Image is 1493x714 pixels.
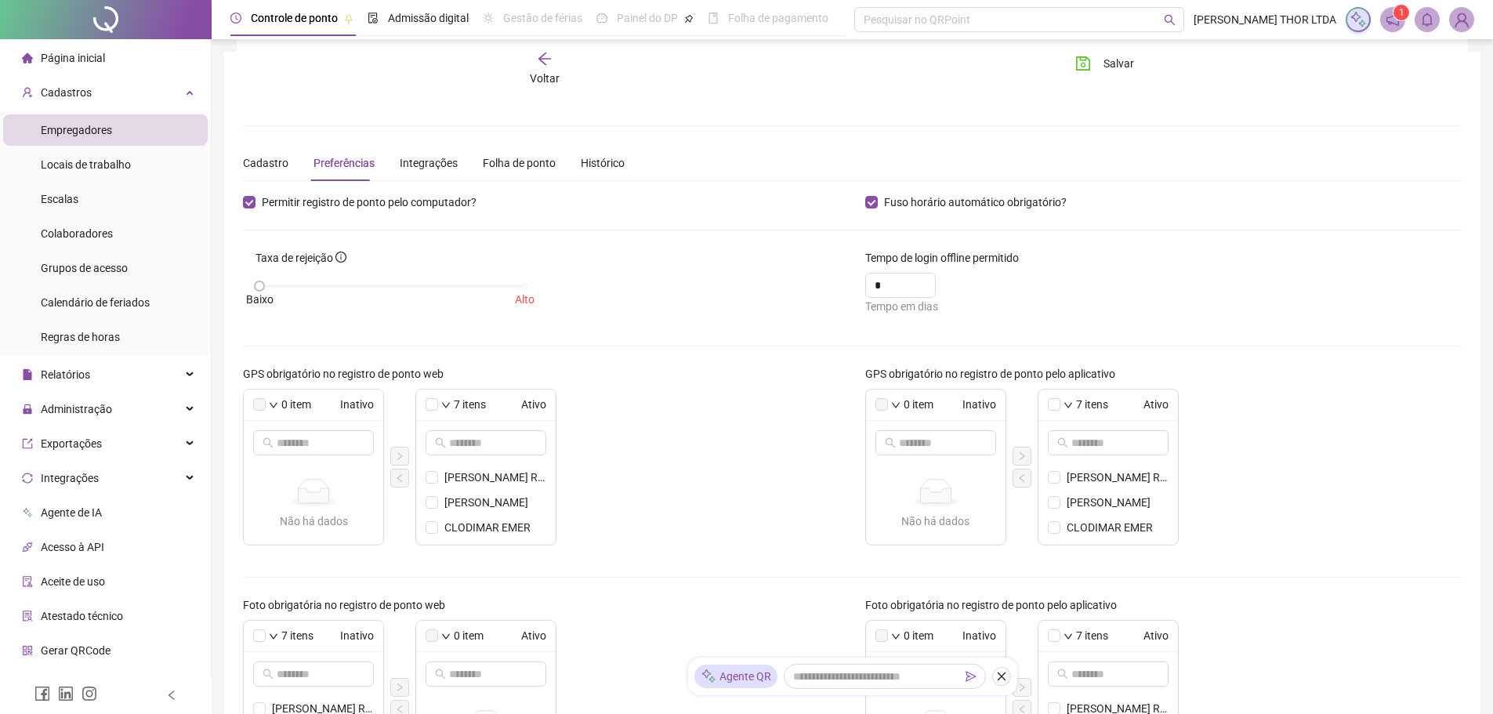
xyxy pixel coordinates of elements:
span: Voltar [530,72,560,85]
span: info-circle [335,252,346,263]
span: Ativo [1111,396,1169,413]
span: Folha de pagamento [728,12,828,24]
label: Tempo de login offline permitido [865,249,1029,266]
span: instagram [82,686,97,701]
span: 7 itens [1076,627,1108,644]
span: save [1075,56,1091,71]
span: Baixo [246,291,274,308]
span: notification [1386,13,1400,27]
span: Permitir registro de ponto pelo computador? [255,194,483,211]
iframe: Intercom live chat [1440,661,1477,698]
span: 1 [1399,7,1404,18]
span: dashboard [596,13,607,24]
span: Atestado técnico [41,610,123,622]
span: Administração [41,403,112,415]
span: solution [22,611,33,622]
span: Acesso à API [41,541,104,553]
div: Cadastro [243,154,288,172]
div: Agente QR [694,665,777,688]
span: 0 item [904,396,933,413]
span: CLODIMAR EMER [444,519,546,536]
span: [PERSON_NAME] ROVIERI [PERSON_NAME] [444,469,546,486]
div: Histórico [581,154,625,172]
span: [PERSON_NAME] THOR LTDA [1194,11,1336,28]
div: Integrações [400,154,458,172]
span: down [891,632,901,641]
div: Tempo em dias [865,298,1462,315]
span: Cadastros [41,86,92,99]
span: clock-circle [230,13,241,24]
div: Não há dados [250,513,377,530]
li: ADRIAN PATRICK ROVIERI FERNANDES [416,465,556,490]
span: 0 item [904,627,933,644]
span: down [269,632,278,641]
span: Ativo [1111,627,1169,644]
span: down [441,400,451,410]
span: search [263,437,274,448]
span: down [891,400,901,410]
span: Exportações [41,437,102,450]
img: sparkle-icon.fc2bf0ac1784a2077858766a79e2daf3.svg [1350,11,1367,28]
img: 95178 [1450,8,1473,31]
li: CLEUNICE DOMINGUES DE OLIVEIRA [1038,490,1178,515]
span: down [1064,400,1073,410]
li: COLABORADOR TESTE [416,540,556,565]
span: [PERSON_NAME] [1067,494,1169,511]
label: GPS obrigatório no registro de ponto pelo aplicativo [865,365,1125,382]
span: [PERSON_NAME] [444,494,546,511]
span: pushpin [684,14,694,24]
span: Colaboradores [41,227,113,240]
span: facebook [34,686,50,701]
span: 0 item [454,627,484,644]
span: 7 itens [454,396,486,413]
span: Calendário de feriados [41,296,150,309]
span: file-done [368,13,379,24]
span: sun [483,13,494,24]
span: Relatórios [41,368,90,381]
span: Agente de IA [41,506,102,519]
span: Admissão digital [388,12,469,24]
span: search [435,669,446,680]
img: sparkle-icon.fc2bf0ac1784a2077858766a79e2daf3.svg [701,669,716,685]
span: export [22,438,33,449]
span: Inativo [314,396,374,413]
li: CLODIMAR EMER [416,515,556,540]
span: search [1057,669,1068,680]
span: search [1164,14,1176,26]
span: close [996,671,1007,682]
span: arrow-left [537,51,553,67]
span: search [435,437,446,448]
div: Folha de ponto [483,154,556,172]
li: CLEUNICE DOMINGUES DE OLIVEIRA [416,490,556,515]
span: send [966,671,977,682]
span: file [22,369,33,380]
span: Gestão de férias [503,12,582,24]
span: Regras de horas [41,331,120,343]
span: COLABORADOR TESTE [444,544,546,561]
span: Salvar [1103,55,1134,72]
span: Empregadores [41,124,112,136]
span: audit [22,576,33,587]
span: COLABORADOR TESTE [1067,544,1169,561]
li: COLABORADOR TESTE [1038,540,1178,565]
span: linkedin [58,686,74,701]
span: Preferências [313,157,375,169]
span: Inativo [937,627,996,644]
span: home [22,53,33,63]
span: down [1064,632,1073,641]
span: down [441,632,451,641]
span: CLODIMAR EMER [1067,519,1169,536]
div: Não há dados [872,513,999,530]
div: Taxa de rejeição [255,249,346,266]
span: book [708,13,719,24]
span: Ativo [489,396,546,413]
span: pushpin [344,14,353,24]
span: Aceite de uso [41,575,105,588]
li: CLODIMAR EMER [1038,515,1178,540]
span: Inativo [937,396,996,413]
span: [PERSON_NAME] ROVIERI [PERSON_NAME] [1067,469,1169,486]
span: down [269,400,278,410]
span: Painel do DP [617,12,678,24]
span: 0 item [281,396,311,413]
span: Controle de ponto [251,12,338,24]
